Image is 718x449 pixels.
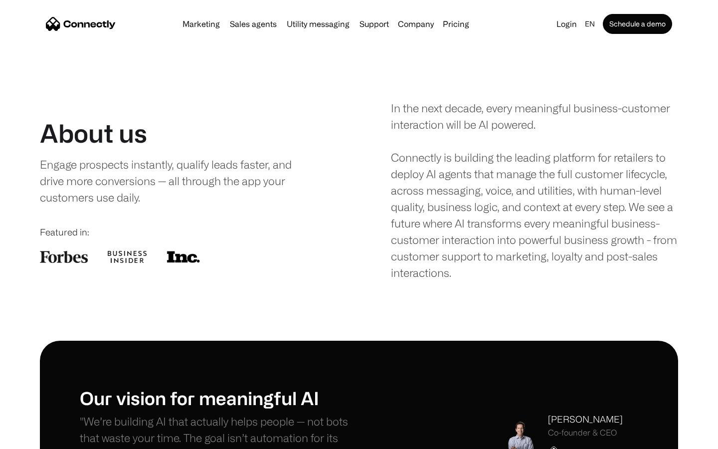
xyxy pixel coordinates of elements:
div: In the next decade, every meaningful business-customer interaction will be AI powered. Connectly ... [391,100,678,281]
div: Featured in: [40,225,327,239]
h1: Our vision for meaningful AI [80,387,359,409]
a: Utility messaging [283,20,354,28]
a: Sales agents [226,20,281,28]
a: Schedule a demo [603,14,672,34]
a: Marketing [179,20,224,28]
div: Co-founder & CEO [548,428,623,438]
h1: About us [40,118,147,148]
div: en [585,17,595,31]
a: Login [552,17,581,31]
a: Support [356,20,393,28]
aside: Language selected: English [10,431,60,446]
a: Pricing [439,20,473,28]
div: Company [398,17,434,31]
div: Engage prospects instantly, qualify leads faster, and drive more conversions — all through the ap... [40,156,313,206]
div: [PERSON_NAME] [548,413,623,426]
ul: Language list [20,432,60,446]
